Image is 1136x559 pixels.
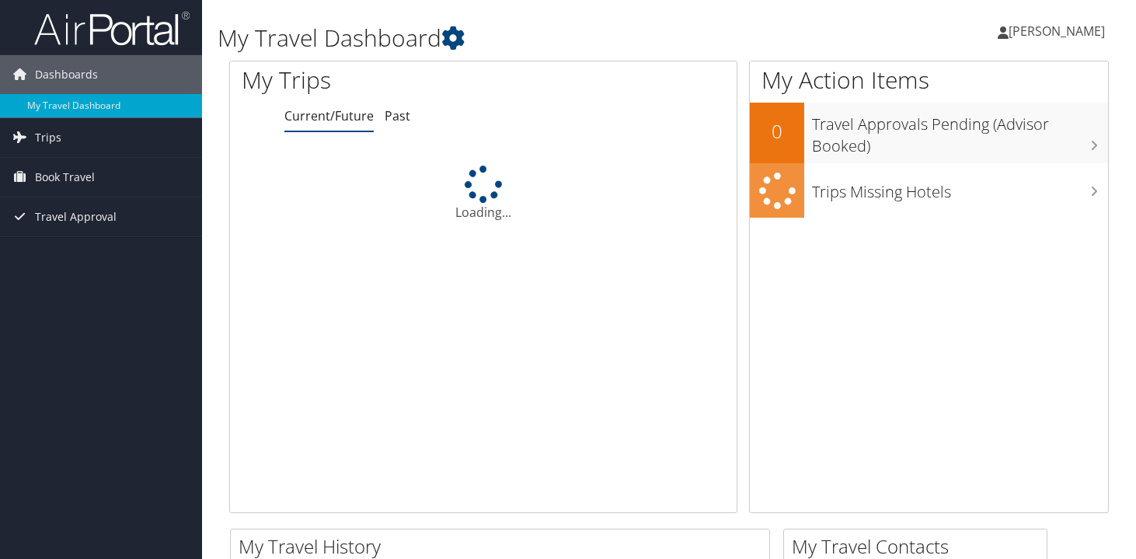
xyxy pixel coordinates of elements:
[812,173,1108,203] h3: Trips Missing Hotels
[284,107,374,124] a: Current/Future
[242,64,514,96] h1: My Trips
[35,197,117,236] span: Travel Approval
[35,158,95,197] span: Book Travel
[35,55,98,94] span: Dashboards
[1009,23,1105,40] span: [PERSON_NAME]
[35,118,61,157] span: Trips
[218,22,820,54] h1: My Travel Dashboard
[750,118,804,145] h2: 0
[230,166,737,222] div: Loading...
[750,103,1108,162] a: 0Travel Approvals Pending (Advisor Booked)
[385,107,410,124] a: Past
[34,10,190,47] img: airportal-logo.png
[998,8,1120,54] a: [PERSON_NAME]
[750,64,1108,96] h1: My Action Items
[750,163,1108,218] a: Trips Missing Hotels
[812,106,1108,157] h3: Travel Approvals Pending (Advisor Booked)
